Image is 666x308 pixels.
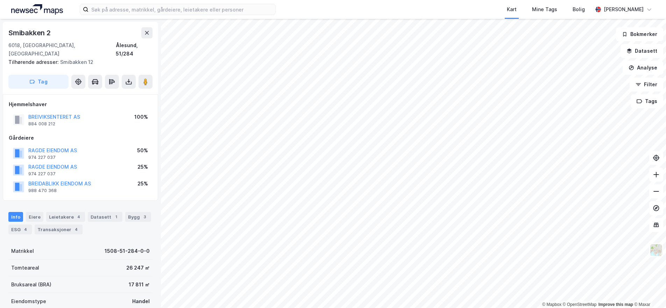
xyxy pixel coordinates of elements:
div: 26 247 ㎡ [126,264,150,272]
div: Leietakere [46,212,85,222]
div: Bruksareal (BRA) [11,280,51,289]
div: Ålesund, 51/284 [116,41,153,58]
div: 884 008 212 [28,121,55,127]
div: Bolig [573,5,585,14]
div: Smibakken 2 [8,27,52,38]
img: Z [650,243,663,257]
div: 17 811 ㎡ [129,280,150,289]
div: Eiendomstype [11,297,46,306]
div: Bygg [125,212,151,222]
div: 4 [73,226,80,233]
div: Kontrollprogram for chat [631,274,666,308]
div: 25% [137,163,148,171]
div: Hjemmelshaver [9,100,152,109]
iframe: Chat Widget [631,274,666,308]
div: 974 227 037 [28,171,56,177]
div: Eiere [26,212,43,222]
div: Datasett [88,212,122,222]
div: 4 [75,213,82,220]
div: 4 [22,226,29,233]
div: 6018, [GEOGRAPHIC_DATA], [GEOGRAPHIC_DATA] [8,41,116,58]
div: ESG [8,225,32,234]
div: Info [8,212,23,222]
span: Tilhørende adresser: [8,59,60,65]
div: Tomteareal [11,264,39,272]
div: 100% [134,113,148,121]
img: logo.a4113a55bc3d86da70a041830d287a7e.svg [11,4,63,15]
a: Improve this map [598,302,633,307]
div: 50% [137,146,148,155]
div: 3 [141,213,148,220]
div: Gårdeiere [9,134,152,142]
div: Mine Tags [532,5,557,14]
a: OpenStreetMap [563,302,597,307]
div: Matrikkel [11,247,34,255]
div: 974 227 037 [28,155,56,160]
div: [PERSON_NAME] [604,5,644,14]
div: 1 [113,213,120,220]
div: 988 470 368 [28,188,57,193]
div: 1508-51-284-0-0 [105,247,150,255]
button: Filter [630,78,663,91]
button: Tag [8,75,69,89]
button: Tags [631,94,663,108]
button: Analyse [623,61,663,75]
div: Smibakken 12 [8,58,147,66]
button: Datasett [621,44,663,58]
div: Handel [132,297,150,306]
div: Kart [507,5,517,14]
input: Søk på adresse, matrikkel, gårdeiere, leietakere eller personer [88,4,275,15]
button: Bokmerker [616,27,663,41]
div: Transaksjoner [35,225,83,234]
div: 25% [137,179,148,188]
a: Mapbox [542,302,561,307]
